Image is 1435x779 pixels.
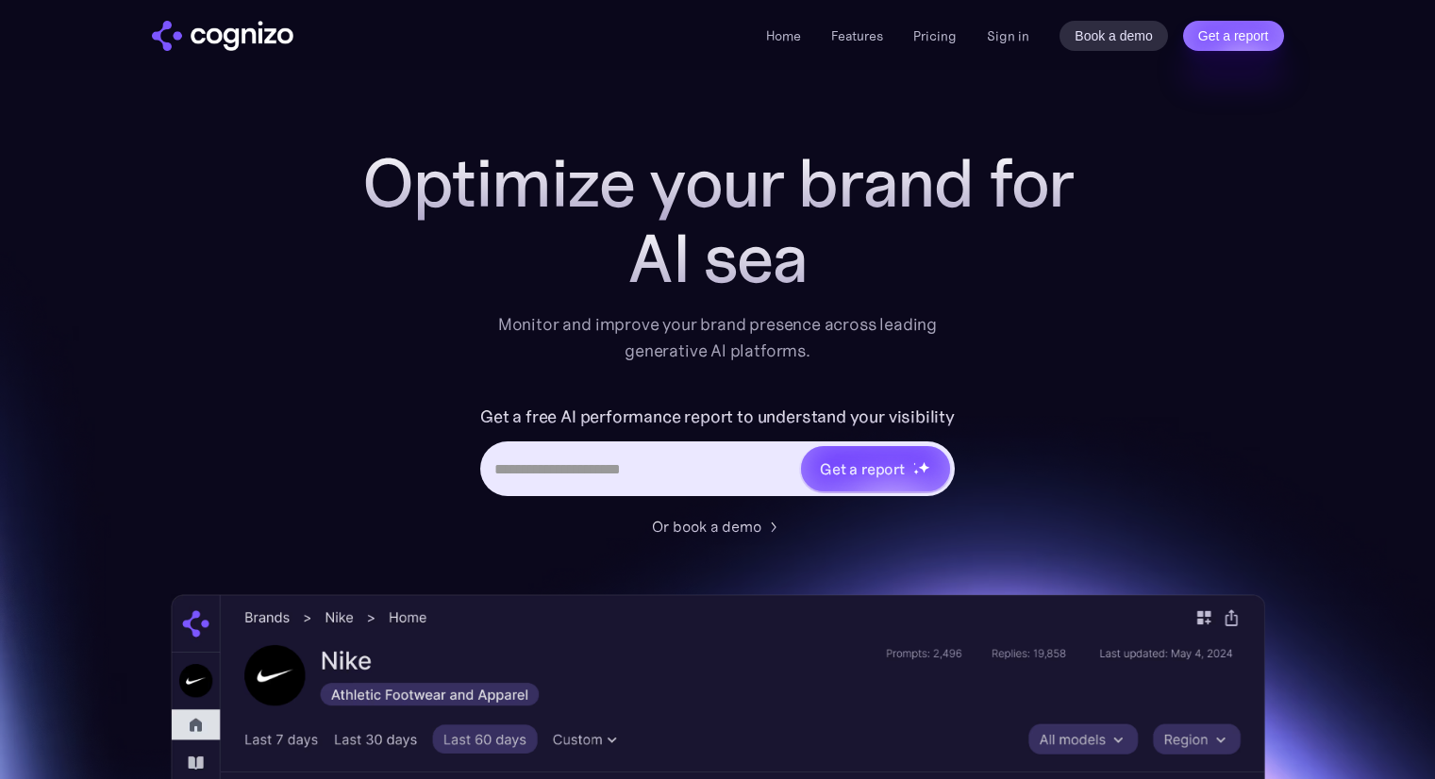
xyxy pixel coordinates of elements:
a: Features [831,27,883,44]
div: AI sea [341,221,1095,296]
label: Get a free AI performance report to understand your visibility [480,402,955,432]
form: Hero URL Input Form [480,402,955,506]
img: star [913,469,920,475]
img: star [918,461,930,473]
a: Book a demo [1060,21,1168,51]
a: Pricing [913,27,957,44]
a: home [152,21,293,51]
div: Get a report [820,457,905,480]
a: Get a report [1183,21,1284,51]
a: Or book a demo [652,515,784,538]
a: Get a reportstarstarstar [799,444,952,493]
h1: Optimize your brand for [341,145,1095,221]
img: star [913,462,916,465]
div: Monitor and improve your brand presence across leading generative AI platforms. [486,311,950,364]
a: Sign in [987,25,1029,47]
a: Home [766,27,801,44]
img: cognizo logo [152,21,293,51]
div: Or book a demo [652,515,761,538]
